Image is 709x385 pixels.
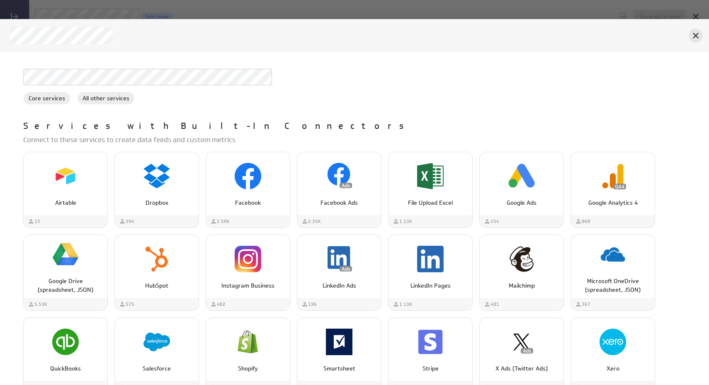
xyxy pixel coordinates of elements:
span: 1.13K [399,301,412,308]
img: image6723068961370721886.png [508,329,535,355]
span: 15 [34,218,40,225]
div: Used by 2,345 customers [301,218,321,225]
p: Connect to these services to create data feeds and custom metrics [23,135,692,145]
div: Used by 575 customers [119,301,134,308]
p: Smartsheet [306,364,372,373]
div: Microsoft OneDrive (spreadsheet, JSON) [571,235,655,311]
span: 5.53K [34,301,47,308]
p: Services with Built-In Connectors [23,120,412,133]
img: image3155776258136118639.png [600,329,626,355]
img: image539442403354865658.png [326,329,352,355]
p: Xero [580,364,646,373]
p: Facebook Ads [306,199,372,207]
span: 1.13K [399,218,412,225]
div: Mailchimp [479,235,564,311]
p: File Upload Excel [397,199,464,207]
div: All other services [77,92,135,105]
p: Google Ads [488,199,555,207]
div: Used by 196 customers [301,301,317,308]
div: LinkedIn Ads [297,235,381,311]
span: 575 [126,301,134,308]
span: 481 [490,301,499,308]
div: LinkedIn Pages [388,235,473,311]
span: All other services [78,94,134,103]
div: Used by 454 customers [484,218,499,225]
div: Used by 1,134 customers [393,218,412,225]
div: Used by 482 customers [210,301,226,308]
div: Dropbox [114,152,199,228]
img: image1629079199996430842.png [508,246,535,272]
span: 2.35K [308,218,321,225]
img: image729517258887019810.png [235,163,261,189]
div: Used by 394 customers [119,218,134,225]
p: Salesforce [124,364,190,373]
div: HubSpot [114,235,199,311]
span: 868 [582,218,590,225]
img: image1927158031853539236.png [417,246,444,272]
img: image6502031566950861830.png [600,163,626,189]
div: Used by 2,583 customers [210,218,230,225]
div: Used by 15 customers [28,218,40,225]
img: image5502353411254158712.png [52,329,79,355]
img: image4311023796963959761.png [143,163,170,189]
p: LinkedIn Ads [306,281,372,290]
div: File Upload Excel [388,152,473,228]
img: image9156438501376889142.png [52,163,79,189]
img: image2754833655435752804.png [326,163,352,189]
p: X Ads (Twitter Ads) [488,364,555,373]
p: Airtable [32,199,99,207]
p: Google Analytics 4 [580,199,646,207]
img: image6554840226126694000.png [52,241,79,268]
div: Google Drive (spreadsheet, JSON) [23,235,108,311]
span: 196 [308,301,317,308]
div: Instagram Business [206,235,290,311]
p: LinkedIn Pages [397,281,464,290]
p: Instagram Business [215,281,281,290]
img: image1915121390589644725.png [143,329,170,355]
div: Used by 868 customers [575,218,590,225]
p: Stripe [397,364,464,373]
div: Airtable [23,152,108,228]
img: image9173415954662449888.png [235,246,261,272]
div: Used by 1,132 customers [393,301,412,308]
p: QuickBooks [32,364,99,373]
img: image8826962824540305007.png [235,329,261,355]
div: Used by 367 customers [575,301,590,308]
span: 394 [126,218,134,225]
p: Microsoft OneDrive (spreadsheet, JSON) [580,277,646,294]
p: Mailchimp [488,281,555,290]
p: HubSpot [124,281,190,290]
div: Core services [23,92,70,105]
img: image4788249492605619304.png [143,246,170,272]
img: image8417636050194330799.png [508,163,535,189]
img: image2139931164255356453.png [417,329,444,355]
span: 2.58K [217,218,230,225]
div: Facebook [206,152,290,228]
img: image2781635771185835885.png [600,241,626,268]
div: Used by 481 customers [484,301,499,308]
span: 454 [490,218,499,225]
p: Facebook [215,199,281,207]
div: Facebook Ads [297,152,381,228]
p: Google Drive (spreadsheet, JSON) [32,277,99,294]
img: image1858912082062294012.png [326,246,352,272]
span: 482 [217,301,226,308]
div: Used by 5,533 customers [28,301,47,308]
div: Google Ads [479,152,564,228]
span: 367 [582,301,590,308]
p: Shopify [215,364,281,373]
p: Dropbox [124,199,190,207]
div: Cancel [689,29,703,43]
span: Core services [24,94,70,103]
div: Google Analytics 4 [571,152,655,228]
img: image8568443328629550135.png [417,163,444,189]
